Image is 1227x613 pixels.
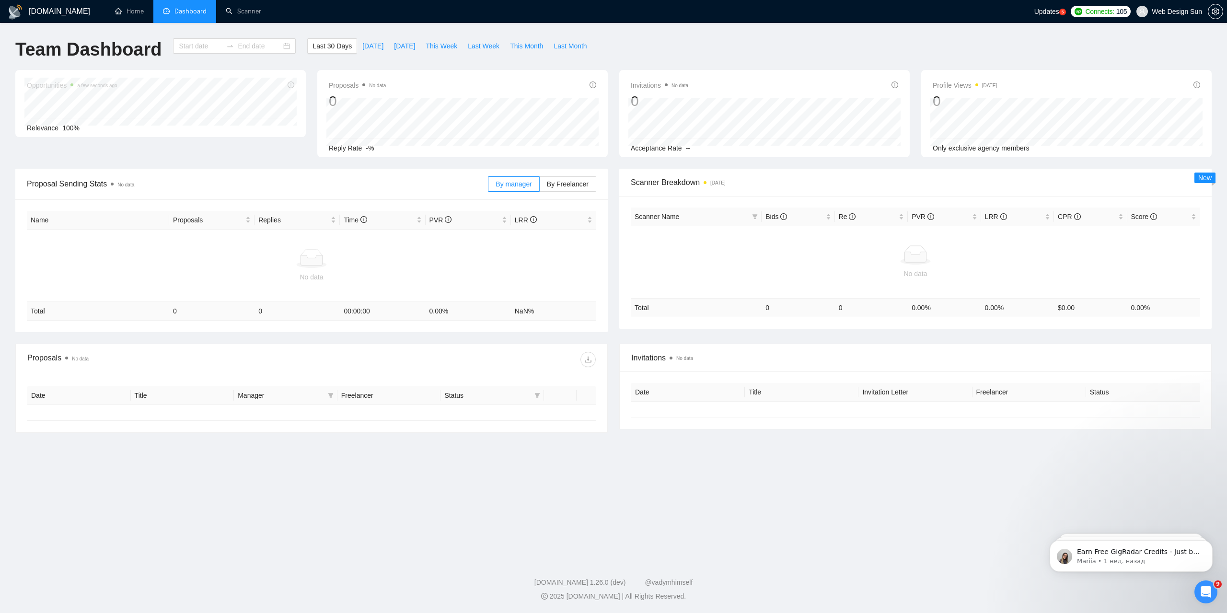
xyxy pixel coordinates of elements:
[631,92,688,110] div: 0
[1000,213,1007,220] span: info-circle
[927,213,934,220] span: info-circle
[445,216,451,223] span: info-circle
[131,386,234,405] th: Title
[1086,383,1200,402] th: Status
[1074,213,1081,220] span: info-circle
[532,388,542,403] span: filter
[839,213,856,220] span: Re
[357,38,389,54] button: [DATE]
[972,383,1086,402] th: Freelancer
[328,393,334,398] span: filter
[548,38,592,54] button: Last Month
[982,83,997,88] time: [DATE]
[362,41,383,51] span: [DATE]
[676,356,693,361] span: No data
[1035,520,1227,587] iframe: Intercom notifications сообщение
[534,393,540,398] span: filter
[750,209,760,224] span: filter
[366,144,374,152] span: -%
[1059,9,1066,15] a: 5
[554,41,587,51] span: Last Month
[580,352,596,367] button: download
[511,302,596,321] td: NaN %
[530,216,537,223] span: info-circle
[1116,6,1127,17] span: 105
[8,591,1219,601] div: 2025 [DOMAIN_NAME] | All Rights Reserved.
[1062,10,1064,14] text: 5
[255,211,340,230] th: Replies
[912,213,934,220] span: PVR
[420,38,463,54] button: This Week
[72,356,89,361] span: No data
[169,302,255,321] td: 0
[835,298,908,317] td: 0
[8,4,23,20] img: logo
[307,38,357,54] button: Last 30 Days
[933,92,997,110] div: 0
[394,41,415,51] span: [DATE]
[426,302,511,321] td: 0.00 %
[329,92,386,110] div: 0
[671,83,688,88] span: No data
[62,124,80,132] span: 100%
[238,390,324,401] span: Manager
[1127,298,1201,317] td: 0.00 %
[326,388,336,403] span: filter
[360,216,367,223] span: info-circle
[1131,213,1157,220] span: Score
[891,81,898,88] span: info-circle
[31,272,592,282] div: No data
[429,216,452,224] span: PVR
[329,144,362,152] span: Reply Rate
[169,211,255,230] th: Proposals
[541,593,548,600] span: copyright
[858,383,972,402] th: Invitation Letter
[631,352,1200,364] span: Invitations
[27,211,169,230] th: Name
[496,180,532,188] span: By manager
[515,216,537,224] span: LRR
[389,38,420,54] button: [DATE]
[329,80,386,91] span: Proposals
[981,298,1054,317] td: 0.00 %
[115,7,144,15] a: homeHome
[1054,298,1127,317] td: $ 0.00
[255,302,340,321] td: 0
[933,144,1030,152] span: Only exclusive agency members
[752,214,758,220] span: filter
[849,213,856,220] span: info-circle
[1075,8,1082,15] img: upwork-logo.png
[1198,174,1212,182] span: New
[1214,580,1222,588] span: 9
[686,144,690,152] span: --
[505,38,548,54] button: This Month
[547,180,589,188] span: By Freelancer
[1208,8,1223,15] a: setting
[337,386,441,405] th: Freelancer
[226,42,234,50] span: swap-right
[534,578,626,586] a: [DOMAIN_NAME] 1.26.0 (dev)
[510,41,543,51] span: This Month
[581,356,595,363] span: download
[1034,8,1059,15] span: Updates
[1208,4,1223,19] button: setting
[631,80,688,91] span: Invitations
[631,298,762,317] td: Total
[933,80,997,91] span: Profile Views
[710,180,725,185] time: [DATE]
[1139,8,1146,15] span: user
[444,390,531,401] span: Status
[1085,6,1114,17] span: Connects:
[369,83,386,88] span: No data
[226,7,261,15] a: searchScanner
[179,41,222,51] input: Start date
[780,213,787,220] span: info-circle
[27,352,312,367] div: Proposals
[340,302,425,321] td: 00:00:00
[15,38,162,61] h1: Team Dashboard
[635,268,1196,279] div: No data
[234,386,337,405] th: Manager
